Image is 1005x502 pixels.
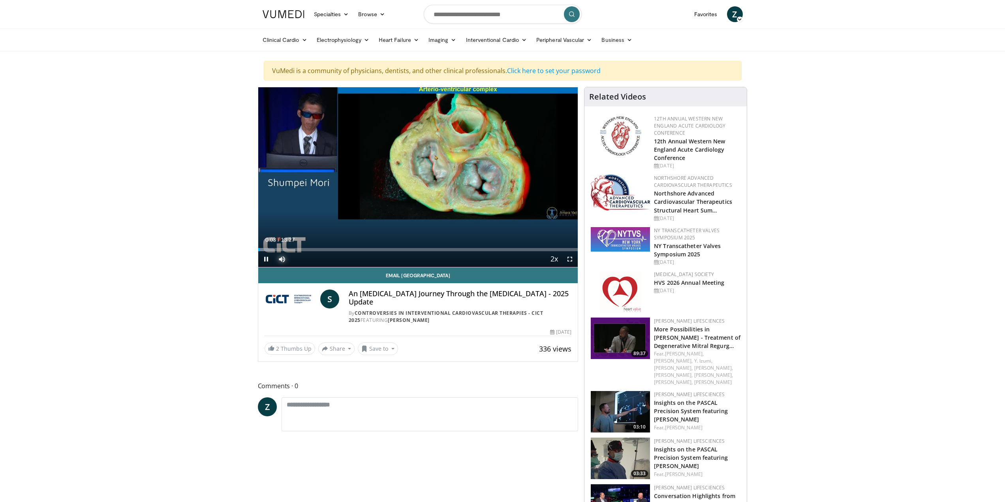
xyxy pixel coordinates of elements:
[388,317,430,323] a: [PERSON_NAME]
[654,357,693,364] a: [PERSON_NAME],
[654,391,725,398] a: [PERSON_NAME] Lifesciences
[654,438,725,444] a: [PERSON_NAME] Lifesciences
[258,397,277,416] a: Z
[349,310,543,323] a: Controversies in Interventional Cardiovascular Therapies - CICT 2025
[694,372,733,378] a: [PERSON_NAME],
[591,391,650,432] img: 86af9761-0248-478f-a842-696a2ac8e6ad.150x105_q85_crop-smart_upscale.jpg
[276,345,279,352] span: 2
[665,471,703,478] a: [PERSON_NAME]
[694,379,732,385] a: [PERSON_NAME]
[654,484,725,491] a: [PERSON_NAME] Lifesciences
[461,32,532,48] a: Interventional Cardio
[654,446,728,470] a: Insights on the PASCAL Precision System featuring [PERSON_NAME]
[591,175,650,211] img: 45d48ad7-5dc9-4e2c-badc-8ed7b7f471c1.jpg.150x105_q85_autocrop_double_scale_upscale_version-0.2.jpg
[258,248,578,251] div: Progress Bar
[654,115,725,136] a: 12th Annual Western New England Acute Cardiology Conference
[654,271,714,278] a: [MEDICAL_DATA] Society
[599,115,642,157] img: 0954f259-7907-4053-a817-32a96463ecc8.png.150x105_q85_autocrop_double_scale_upscale_version-0.2.png
[539,344,571,353] span: 336 views
[349,290,571,306] h4: An [MEDICAL_DATA] Journey Through the [MEDICAL_DATA] - 2025 Update
[258,381,579,391] span: Comments 0
[258,267,578,283] a: Email [GEOGRAPHIC_DATA]
[278,237,280,243] span: /
[320,290,339,308] a: S
[591,318,650,359] img: 41cd36ca-1716-454e-a7c0-f193de92ed07.150x105_q85_crop-smart_upscale.jpg
[591,391,650,432] a: 03:10
[265,237,276,243] span: 0:03
[694,357,713,364] a: Y. Izumi,
[532,32,597,48] a: Peripheral Vascular
[631,423,648,431] span: 03:10
[550,329,571,336] div: [DATE]
[654,325,740,350] a: More Possibilities in [PERSON_NAME] - Treatment of Degenerative Mitral Regurg…
[631,350,648,357] span: 89:37
[265,290,317,308] img: Controversies in Interventional Cardiovascular Therapies - CICT 2025
[654,287,740,294] div: [DATE]
[424,5,582,24] input: Search topics, interventions
[654,424,740,431] div: Feat.
[591,318,650,359] a: 89:37
[654,379,693,385] a: [PERSON_NAME],
[654,190,732,214] a: Northshore Advanced Cardiovascular Therapeutics Structural Heart Sum…
[562,251,578,267] button: Fullscreen
[654,318,725,324] a: [PERSON_NAME] Lifesciences
[424,32,461,48] a: Imaging
[631,470,648,477] span: 03:33
[312,32,374,48] a: Electrophysiology
[654,279,724,286] a: HVS 2026 Annual Meeting
[654,175,732,188] a: NorthShore Advanced Cardiovascular Therapeutics
[727,6,743,22] a: Z
[258,251,274,267] button: Pause
[654,350,740,386] div: Feat.
[258,87,578,267] video-js: Video Player
[665,424,703,431] a: [PERSON_NAME]
[694,365,733,371] a: [PERSON_NAME],
[654,137,725,162] a: 12th Annual Western New England Acute Cardiology Conference
[600,271,641,312] img: 0148279c-cbd4-41ce-850e-155379fed24c.png.150x105_q85_autocrop_double_scale_upscale_version-0.2.png
[349,310,571,324] div: By FEATURING
[591,227,650,252] img: 381df6ae-7034-46cc-953d-58fc09a18a66.png.150x105_q85_autocrop_double_scale_upscale_version-0.2.png
[654,471,740,478] div: Feat.
[654,365,693,371] a: [PERSON_NAME],
[309,6,354,22] a: Specialties
[358,342,398,355] button: Save to
[264,61,742,81] div: VuMedi is a community of physicians, dentists, and other clinical professionals.
[281,237,295,243] span: 13:27
[689,6,722,22] a: Favorites
[665,350,704,357] a: [PERSON_NAME],
[654,215,740,222] div: [DATE]
[654,259,740,266] div: [DATE]
[597,32,637,48] a: Business
[265,342,315,355] a: 2 Thumbs Up
[258,32,312,48] a: Clinical Cardio
[654,162,740,169] div: [DATE]
[654,372,693,378] a: [PERSON_NAME],
[318,342,355,355] button: Share
[263,10,304,18] img: VuMedi Logo
[589,92,646,102] h4: Related Videos
[591,438,650,479] img: 2372139b-9d9c-4fe5-bb16-9eed9c527e1c.150x105_q85_crop-smart_upscale.jpg
[654,242,721,258] a: NY Transcatheter Valves Symposium 2025
[654,399,728,423] a: Insights on the PASCAL Precision System featuring [PERSON_NAME]
[353,6,390,22] a: Browse
[374,32,424,48] a: Heart Failure
[274,251,290,267] button: Mute
[654,227,719,241] a: NY Transcatheter Valves Symposium 2025
[591,438,650,479] a: 03:33
[546,251,562,267] button: Playback Rate
[507,66,601,75] a: Click here to set your password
